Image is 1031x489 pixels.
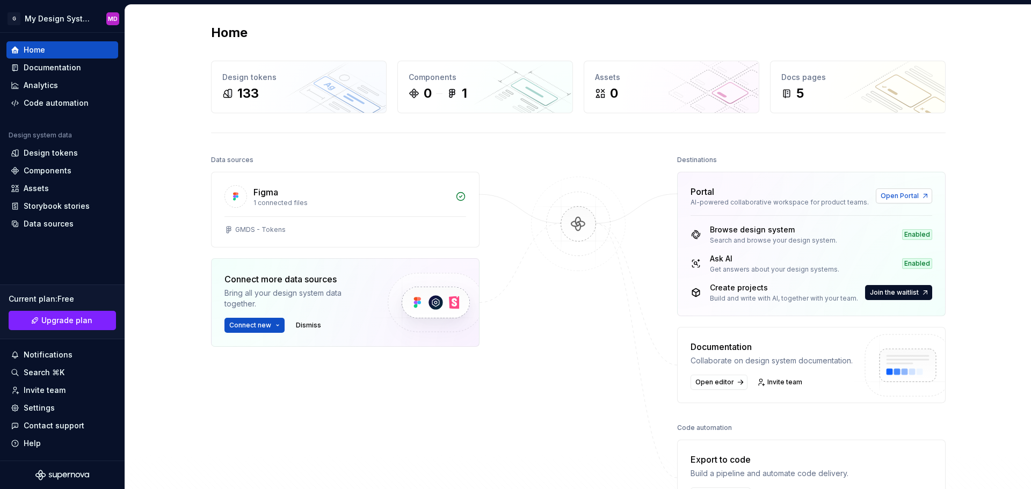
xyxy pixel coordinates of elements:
[237,85,259,102] div: 133
[691,185,714,198] div: Portal
[24,45,45,55] div: Home
[770,61,946,113] a: Docs pages5
[9,294,116,304] div: Current plan : Free
[24,218,74,229] div: Data sources
[6,435,118,452] button: Help
[211,61,387,113] a: Design tokens133
[710,282,858,293] div: Create projects
[6,59,118,76] a: Documentation
[211,24,248,41] h2: Home
[8,12,20,25] div: G
[211,152,253,167] div: Data sources
[24,349,72,360] div: Notifications
[41,315,92,326] span: Upgrade plan
[6,144,118,162] a: Design tokens
[35,470,89,480] svg: Supernova Logo
[6,399,118,417] a: Settings
[754,375,807,390] a: Invite team
[24,98,89,108] div: Code automation
[6,41,118,59] a: Home
[6,417,118,434] button: Contact support
[24,367,64,378] div: Search ⌘K
[211,172,480,247] a: Figma1 connected filesGMDS - Tokens
[710,224,837,235] div: Browse design system
[224,288,369,309] div: Bring all your design system data together.
[224,273,369,286] div: Connect more data sources
[6,77,118,94] a: Analytics
[870,288,919,297] span: Join the waitlist
[24,385,66,396] div: Invite team
[710,253,839,264] div: Ask AI
[767,378,802,386] span: Invite team
[584,61,759,113] a: Assets0
[902,229,932,240] div: Enabled
[691,375,747,390] a: Open editor
[24,201,90,211] div: Storybook stories
[253,186,278,199] div: Figma
[253,199,449,207] div: 1 connected files
[6,382,118,399] a: Invite team
[710,236,837,245] div: Search and browse your design system.
[2,7,122,30] button: GMy Design SystemMD
[595,72,748,83] div: Assets
[462,85,467,102] div: 1
[876,188,932,203] a: Open Portal
[9,311,116,330] button: Upgrade plan
[881,192,919,200] span: Open Portal
[691,355,853,366] div: Collaborate on design system documentation.
[24,148,78,158] div: Design tokens
[9,131,72,140] div: Design system data
[24,438,41,449] div: Help
[6,364,118,381] button: Search ⌘K
[6,180,118,197] a: Assets
[610,85,618,102] div: 0
[695,378,734,386] span: Open editor
[25,13,93,24] div: My Design System
[397,61,573,113] a: Components01
[24,403,55,413] div: Settings
[677,420,732,435] div: Code automation
[24,183,49,194] div: Assets
[6,346,118,363] button: Notifications
[796,85,804,102] div: 5
[235,225,286,234] div: GMDS - Tokens
[677,152,717,167] div: Destinations
[691,468,848,479] div: Build a pipeline and automate code delivery.
[6,215,118,232] a: Data sources
[902,258,932,269] div: Enabled
[691,340,853,353] div: Documentation
[691,198,869,207] div: AI-powered collaborative workspace for product teams.
[6,198,118,215] a: Storybook stories
[108,14,118,23] div: MD
[691,453,848,466] div: Export to code
[222,72,375,83] div: Design tokens
[781,72,934,83] div: Docs pages
[224,318,285,333] button: Connect new
[865,285,932,300] button: Join the waitlist
[424,85,432,102] div: 0
[24,80,58,91] div: Analytics
[6,162,118,179] a: Components
[6,94,118,112] a: Code automation
[710,294,858,303] div: Build and write with AI, together with your team.
[24,420,84,431] div: Contact support
[229,321,271,330] span: Connect new
[409,72,562,83] div: Components
[24,62,81,73] div: Documentation
[291,318,326,333] button: Dismiss
[710,265,839,274] div: Get answers about your design systems.
[296,321,321,330] span: Dismiss
[24,165,71,176] div: Components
